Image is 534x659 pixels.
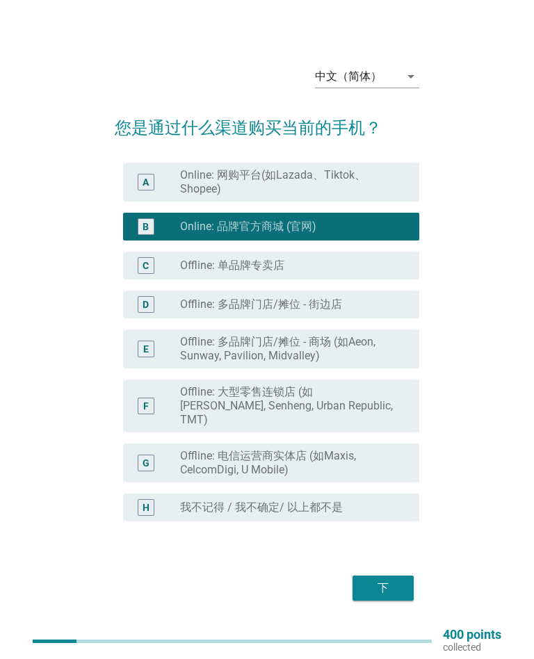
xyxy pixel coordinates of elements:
[353,576,414,601] button: 下
[143,501,149,515] div: H
[443,628,501,641] p: 400 points
[364,580,403,596] div: 下
[115,101,419,140] h2: 您是通过什么渠道购买当前的手机？
[180,385,397,427] label: Offline: 大型零售连锁店 (如[PERSON_NAME], Senheng, Urban Republic, TMT)
[143,298,149,312] div: D
[180,220,316,234] label: Online: 品牌官方商城 (官网)
[180,298,342,311] label: Offline: 多品牌门店/摊位 - 街边店
[180,259,284,272] label: Offline: 单品牌专卖店
[315,70,382,83] div: 中文（简体）
[143,175,149,190] div: A
[143,399,149,414] div: F
[143,456,149,471] div: G
[180,335,397,363] label: Offline: 多品牌门店/摊位 - 商场 (如Aeon, Sunway, Pavilion, Midvalley)
[403,68,419,85] i: arrow_drop_down
[143,342,149,357] div: E
[180,449,397,477] label: Offline: 电信运营商实体店 (如Maxis, CelcomDigi, U Mobile)
[443,641,501,653] p: collected
[180,168,397,196] label: Online: 网购平台(如Lazada、Tiktok、Shopee)
[180,501,343,514] label: 我不记得 / 我不确定/ 以上都不是
[143,220,149,234] div: B
[143,259,149,273] div: C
